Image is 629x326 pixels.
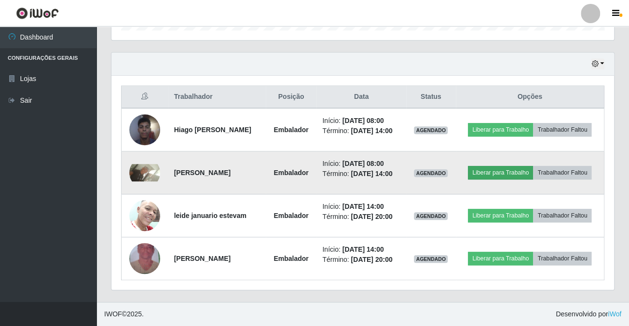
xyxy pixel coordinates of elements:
[322,169,400,179] li: Término:
[533,166,591,179] button: Trabalhador Faltou
[533,209,591,222] button: Trabalhador Faltou
[322,116,400,126] li: Início:
[174,126,251,134] strong: Hiago [PERSON_NAME]
[406,86,456,109] th: Status
[468,252,533,265] button: Liberar para Trabalho
[174,255,231,262] strong: [PERSON_NAME]
[129,164,160,181] img: 1757146664616.jpeg
[129,231,160,286] img: 1753305167583.jpeg
[322,255,400,265] li: Término:
[16,7,59,19] img: CoreUI Logo
[414,126,448,134] span: AGENDADO
[273,126,308,134] strong: Embalador
[414,169,448,177] span: AGENDADO
[104,310,122,318] span: IWOF
[608,310,621,318] a: iWof
[556,309,621,319] span: Desenvolvido por
[342,245,384,253] time: [DATE] 14:00
[468,123,533,136] button: Liberar para Trabalho
[456,86,604,109] th: Opções
[533,123,591,136] button: Trabalhador Faltou
[129,109,160,150] img: 1702938367387.jpeg
[342,203,384,210] time: [DATE] 14:00
[266,86,317,109] th: Posição
[468,166,533,179] button: Liberar para Trabalho
[273,169,308,177] strong: Embalador
[414,212,448,220] span: AGENDADO
[104,309,144,319] span: © 2025 .
[322,126,400,136] li: Término:
[273,255,308,262] strong: Embalador
[273,212,308,219] strong: Embalador
[168,86,266,109] th: Trabalhador
[174,212,246,219] strong: leide januario estevam
[322,212,400,222] li: Término:
[322,202,400,212] li: Início:
[342,117,384,124] time: [DATE] 08:00
[468,209,533,222] button: Liberar para Trabalho
[129,195,160,236] img: 1755915941473.jpeg
[351,256,392,263] time: [DATE] 20:00
[322,244,400,255] li: Início:
[414,255,448,263] span: AGENDADO
[351,213,392,220] time: [DATE] 20:00
[316,86,406,109] th: Data
[533,252,591,265] button: Trabalhador Faltou
[174,169,231,177] strong: [PERSON_NAME]
[351,170,392,177] time: [DATE] 14:00
[342,160,384,167] time: [DATE] 08:00
[351,127,392,135] time: [DATE] 14:00
[322,159,400,169] li: Início:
